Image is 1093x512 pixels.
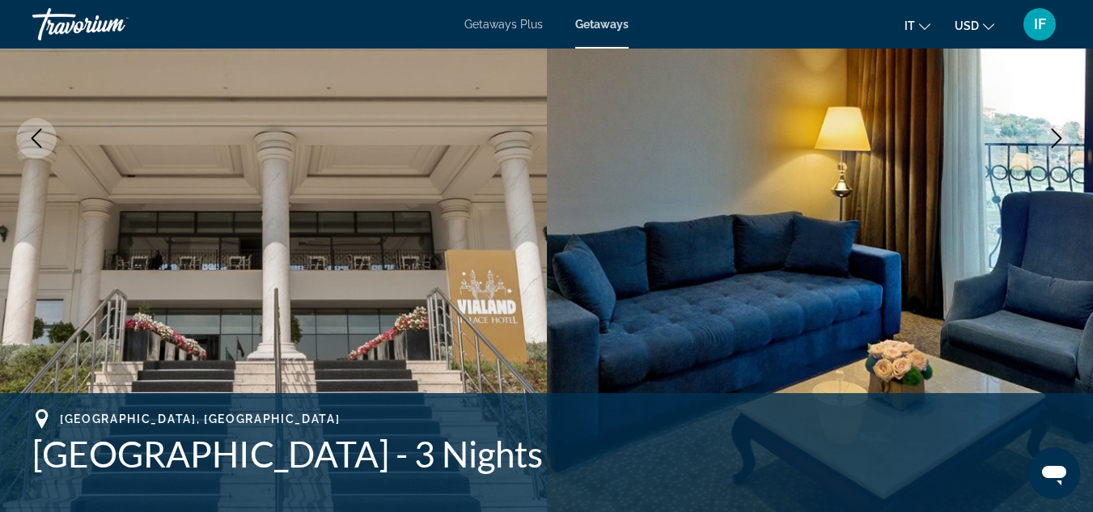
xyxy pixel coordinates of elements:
iframe: Pulsante per aprire la finestra di messaggistica [1028,447,1080,499]
a: Getaways Plus [464,18,543,31]
a: Travorium [32,3,194,45]
span: it [904,19,915,32]
button: Next image [1036,118,1077,159]
span: IF [1034,16,1046,32]
button: Change currency [955,14,994,37]
h1: [GEOGRAPHIC_DATA] - 3 Nights [32,433,1061,475]
button: User Menu [1019,7,1061,41]
span: USD [955,19,979,32]
button: Previous image [16,118,57,159]
span: [GEOGRAPHIC_DATA], [GEOGRAPHIC_DATA] [60,413,340,425]
a: Getaways [575,18,629,31]
button: Change language [904,14,930,37]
